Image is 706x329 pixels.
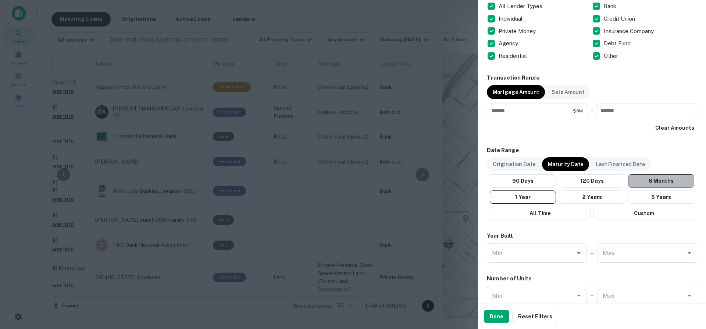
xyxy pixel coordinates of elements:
p: Other [604,52,620,60]
p: Agency [499,39,520,48]
p: Individual [499,14,524,23]
button: 90 Days [490,174,556,188]
h6: Year Built [487,232,513,240]
button: 120 Days [559,174,625,188]
button: Reset Filters [512,310,558,323]
h6: Date Range [487,146,697,155]
button: 2 Years [559,190,625,204]
button: All Time [490,207,591,220]
button: 1 Year [490,190,556,204]
p: Residential [499,52,528,60]
h6: - [591,249,593,257]
button: Open [684,290,695,301]
button: 6 Months [628,174,694,188]
p: Last Financed Date [596,160,645,168]
h6: Number of Units [487,274,532,283]
h6: Transaction Range [487,74,697,82]
p: Sale Amount [552,88,584,96]
p: Mortgage Amount [493,88,539,96]
p: Insurance Company [604,27,655,36]
button: Open [574,248,584,258]
p: Bank [604,2,618,11]
p: Maturity Date [548,160,583,168]
button: Custom [593,207,694,220]
div: - [591,104,593,118]
p: Credit Union [604,14,637,23]
iframe: Chat Widget [669,246,706,282]
span: $3M [573,108,583,114]
p: Origination Date [493,160,535,168]
button: Clear Amounts [652,121,697,134]
p: All Lender Types [499,2,544,11]
p: Debt Fund [604,39,632,48]
button: Open [574,290,584,301]
p: Private Money [499,27,537,36]
h6: - [591,291,593,300]
button: Done [484,310,509,323]
button: 5 Years [628,190,694,204]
